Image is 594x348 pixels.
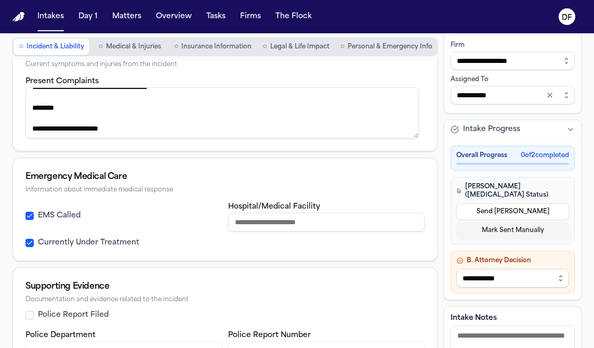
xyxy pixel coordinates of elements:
button: Day 1 [74,7,102,26]
span: Medical & Injuries [106,43,161,51]
h4: B. Attorney Decision [456,256,569,265]
button: Mark Sent Manually [456,222,569,239]
div: Documentation and evidence related to the incident [25,296,425,304]
span: ○ [340,42,345,52]
div: Information about immediate medical response [25,186,425,194]
button: Intake Progress [444,120,581,139]
label: Police Report Filed [38,310,109,320]
span: Overall Progress [456,151,507,160]
div: Firm [451,41,575,49]
button: Overview [152,7,196,26]
button: Tasks [202,7,230,26]
button: Firms [236,7,265,26]
a: Home [12,12,25,22]
span: Personal & Emergency Info [348,43,432,51]
button: Go to Personal & Emergency Info [336,38,437,55]
textarea: Present complaints [25,87,419,138]
button: Go to Incident & Liability [14,38,89,55]
span: ○ [19,42,23,52]
span: Intake Progress [463,124,520,135]
img: Finch Logo [12,12,25,22]
label: Police Report Number [228,331,311,339]
input: Hospital or medical facility [228,213,425,231]
div: Supporting Evidence [25,280,425,293]
h4: [PERSON_NAME] ([MEDICAL_DATA] Status) [456,183,569,199]
label: Present Complaints [25,78,99,85]
label: Currently Under Treatment [38,238,139,248]
span: Insurance Information [181,43,252,51]
button: Intakes [33,7,68,26]
span: ○ [98,42,102,52]
span: Legal & Life Impact [270,43,329,51]
label: Intake Notes [451,313,575,324]
div: Current symptoms and injuries from the incident [25,61,425,69]
button: The Flock [271,7,316,26]
button: Clear selection [542,86,558,105]
label: Hospital/Medical Facility [228,203,320,211]
input: Assign to staff member [451,86,575,105]
span: ○ [262,42,267,52]
div: Assigned To [451,75,575,84]
label: Police Department [25,331,96,339]
button: Matters [108,7,146,26]
div: Emergency Medical Care [25,171,425,183]
label: EMS Called [38,211,81,221]
button: Go to Insurance Information [170,38,256,55]
button: Go to Legal & Life Impact [258,38,334,55]
span: Incident & Liability [27,43,84,51]
span: 0 of 2 completed [521,151,569,160]
span: ○ [174,42,178,52]
button: Go to Medical & Injuries [91,38,167,55]
input: Select firm [451,51,575,70]
button: Send [PERSON_NAME] [456,203,569,220]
